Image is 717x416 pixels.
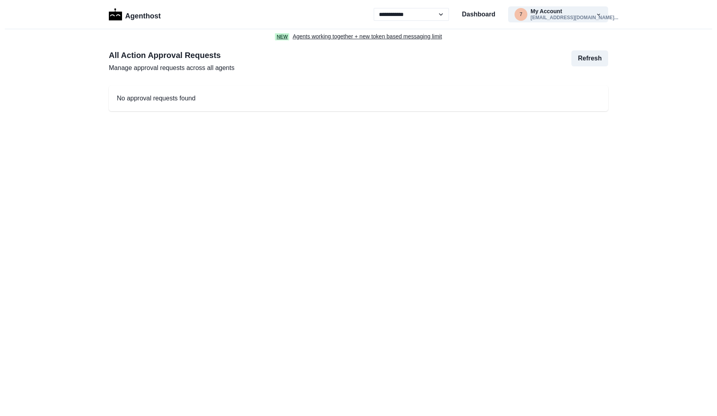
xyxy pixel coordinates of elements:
p: Agenthost [125,8,161,22]
a: NewAgents working together + new token based messaging limit [258,32,459,41]
p: Agents working together + new token based messaging limit [292,32,442,41]
button: Refresh [571,50,608,66]
p: Manage approval requests across all agents [109,63,234,73]
img: Logo [109,8,122,20]
a: LogoAgenthost [109,8,161,22]
p: No approval requests found [117,94,600,103]
a: Dashboard [462,10,495,19]
button: 7080113st@gmail.comMy Account[EMAIL_ADDRESS][DOMAIN_NAME]... [508,6,608,22]
h2: All Action Approval Requests [109,50,234,60]
span: New [275,33,289,40]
